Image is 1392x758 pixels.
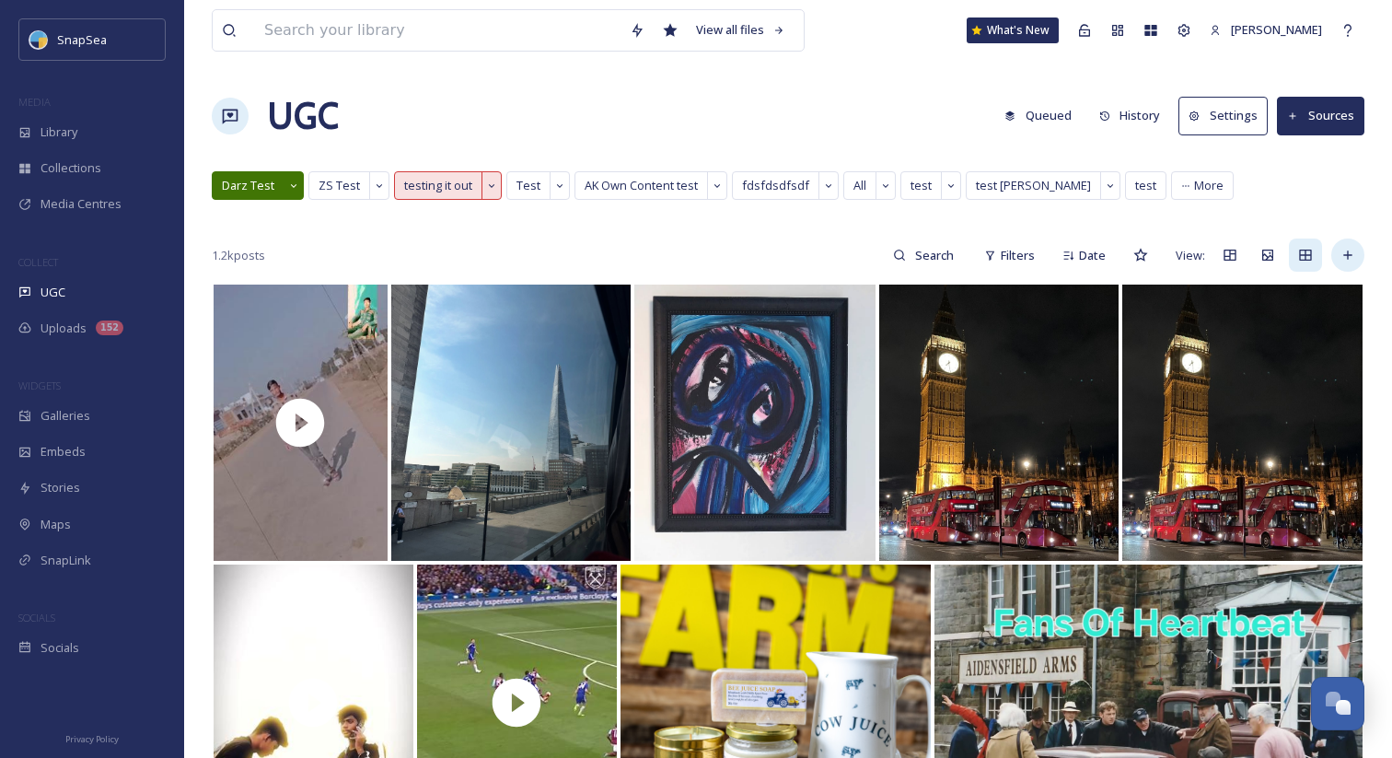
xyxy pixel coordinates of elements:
[967,17,1059,43] a: What's New
[1231,21,1322,38] span: [PERSON_NAME]
[1277,97,1364,134] button: Sources
[65,727,119,749] a: Privacy Policy
[906,237,966,274] input: Search
[1135,177,1156,194] span: test
[18,95,51,109] span: MEDIA
[1090,98,1170,134] button: History
[1176,247,1205,264] span: View:
[41,320,87,337] span: Uploads
[1122,285,1363,561] img: #london#travel#fatherandson#weekend#love#holyday#
[319,177,360,194] span: ZS Test
[1178,97,1277,134] a: Settings
[41,123,77,141] span: Library
[41,552,91,569] span: SnapLink
[18,379,61,392] span: WIDGETS
[41,639,79,657] span: Socials
[41,407,90,425] span: Galleries
[41,159,101,177] span: Collections
[976,177,1091,194] span: test [PERSON_NAME]
[879,285,1119,561] img: #london#travel#fatherandson#weekend#love#holyday#
[687,12,795,48] a: View all files
[853,177,866,194] span: All
[214,285,388,561] img: thumbnail
[585,177,698,194] span: AK Own Content test
[995,98,1090,134] a: Queued
[41,479,80,496] span: Stories
[212,247,265,264] span: 1.2k posts
[516,177,540,194] span: Test
[391,285,631,561] img: London Bridge #london
[995,98,1081,134] button: Queued
[96,321,123,335] div: 152
[41,443,86,461] span: Embeds
[65,733,119,745] span: Privacy Policy
[1194,177,1224,194] span: More
[742,177,809,194] span: fdsfdsdfsdf
[267,88,339,144] a: UGC
[634,285,876,561] img: New work on #canvas #art #artoftheday #contemporarypainting #artist #kensteimle #phoenixartist #n...
[1178,97,1268,134] button: Settings
[18,255,58,269] span: COLLECT
[29,30,48,49] img: snapsea-logo.png
[1311,677,1364,730] button: Open Chat
[1090,98,1179,134] a: History
[222,177,274,194] span: Darz Test
[911,177,932,194] span: test
[404,177,472,194] span: testing it out
[41,516,71,533] span: Maps
[1079,247,1106,264] span: Date
[1001,247,1035,264] span: Filters
[255,10,621,51] input: Search your library
[41,284,65,301] span: UGC
[57,31,107,48] span: SnapSea
[18,611,55,624] span: SOCIALS
[41,195,122,213] span: Media Centres
[1201,12,1331,48] a: [PERSON_NAME]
